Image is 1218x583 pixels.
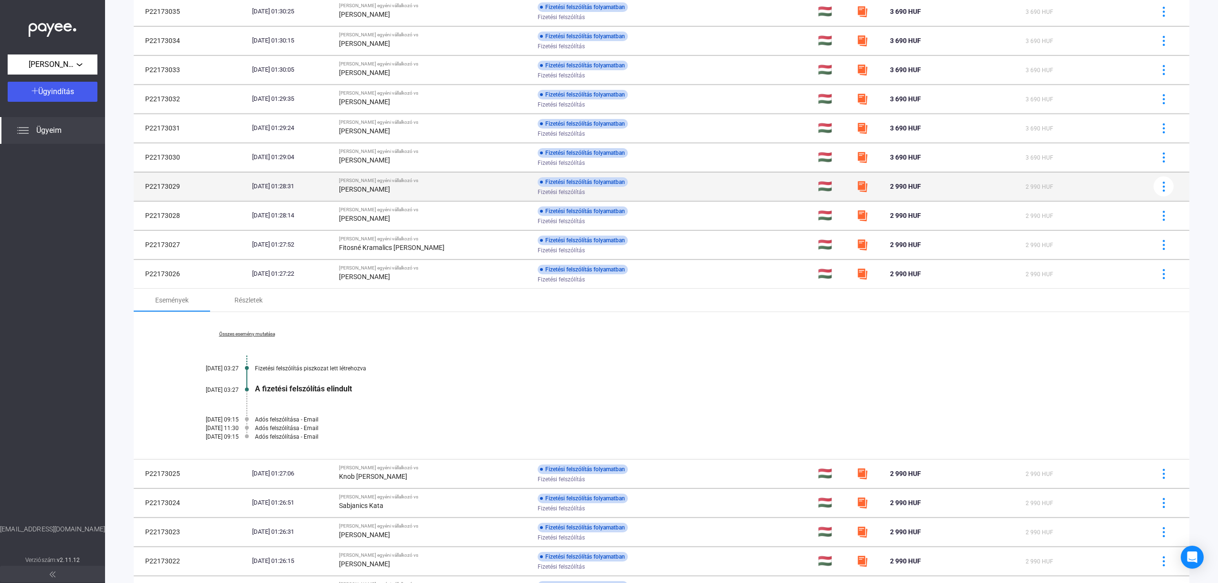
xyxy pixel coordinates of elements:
span: Fizetési felszólítás [538,474,585,485]
div: Fizetési felszólítás folyamatban [538,32,628,41]
div: [DATE] 01:26:15 [252,556,331,566]
span: 2 990 HUF [1026,558,1053,565]
td: P22173034 [134,26,248,55]
td: P22173024 [134,488,248,517]
div: Fizetési felszólítás folyamatban [538,177,628,187]
button: more-blue [1154,31,1174,51]
div: [DATE] 03:27 [181,387,239,393]
strong: [PERSON_NAME] [339,69,390,76]
button: more-blue [1154,464,1174,484]
span: Fizetési felszólítás [538,70,585,81]
div: Fizetési felszólítás folyamatban [538,119,628,129]
div: [PERSON_NAME] egyéni vállalkozó vs [339,465,530,471]
div: [DATE] 01:30:15 [252,36,331,45]
img: szamlazzhu-mini [857,468,868,479]
div: [PERSON_NAME] egyéni vállalkozó vs [339,265,530,271]
div: Fizetési felszólítás folyamatban [538,236,628,245]
button: more-blue [1154,60,1174,80]
img: more-blue [1159,94,1169,104]
img: more-blue [1159,211,1169,221]
td: 🇭🇺 [814,114,853,142]
strong: [PERSON_NAME] [339,11,390,18]
div: [DATE] 03:27 [181,365,239,372]
div: [DATE] 01:27:22 [252,269,331,279]
div: [DATE] 09:15 [181,416,239,423]
span: 3 690 HUF [1026,38,1053,44]
a: Összes esemény mutatása [181,331,312,337]
span: Fizetési felszólítás [538,216,585,227]
span: Fizetési felszólítás [538,157,585,169]
div: [PERSON_NAME] egyéni vállalkozó vs [339,207,530,213]
img: more-blue [1159,556,1169,566]
td: 🇭🇺 [814,55,853,84]
button: more-blue [1154,493,1174,513]
span: 3 690 HUF [1026,96,1053,103]
button: more-blue [1154,89,1174,109]
strong: [PERSON_NAME] [339,215,390,222]
span: 3 690 HUF [1026,154,1053,161]
div: Események [155,294,189,306]
div: [PERSON_NAME] egyéni vállalkozó vs [339,178,530,184]
img: list.svg [17,125,29,136]
div: [DATE] 01:27:52 [252,240,331,249]
div: A fizetési felszólítás elindult [255,384,1142,393]
div: Adós felszólítása - Email [255,416,1142,423]
div: [DATE] 01:26:31 [252,527,331,537]
strong: [PERSON_NAME] [339,273,390,281]
img: more-blue [1159,269,1169,279]
img: szamlazzhu-mini [857,210,868,221]
img: szamlazzhu-mini [857,35,868,46]
td: P22173032 [134,85,248,113]
span: Fizetési felszólítás [538,532,585,543]
button: more-blue [1154,147,1174,167]
td: P22173031 [134,114,248,142]
strong: Knob [PERSON_NAME] [339,473,407,480]
div: [PERSON_NAME] egyéni vállalkozó vs [339,494,530,500]
img: more-blue [1159,36,1169,46]
div: [PERSON_NAME] egyéni vállalkozó vs [339,32,530,38]
div: Fizetési felszólítás folyamatban [538,494,628,503]
div: [DATE] 01:26:51 [252,498,331,507]
span: Fizetési felszólítás [538,245,585,256]
div: Adós felszólítása - Email [255,425,1142,432]
img: szamlazzhu-mini [857,555,868,567]
button: more-blue [1154,551,1174,571]
span: Fizetési felszólítás [538,186,585,198]
div: Fizetési felszólítás folyamatban [538,206,628,216]
img: white-payee-white-dot.svg [29,18,76,37]
div: [PERSON_NAME] egyéni vállalkozó vs [339,3,530,9]
span: Fizetési felszólítás [538,128,585,140]
td: 🇭🇺 [814,201,853,230]
td: P22173028 [134,201,248,230]
div: [DATE] 01:29:24 [252,123,331,133]
span: Fizetési felszólítás [538,561,585,572]
div: [PERSON_NAME] egyéni vállalkozó vs [339,236,530,242]
td: P22173029 [134,172,248,201]
td: 🇭🇺 [814,459,853,488]
img: szamlazzhu-mini [857,64,868,76]
img: szamlazzhu-mini [857,181,868,192]
div: [DATE] 01:28:14 [252,211,331,220]
span: 3 690 HUF [890,37,921,44]
span: [PERSON_NAME] egyéni vállalkozó [29,59,76,70]
span: 2 990 HUF [890,270,921,278]
button: more-blue [1154,1,1174,22]
span: 2 990 HUF [1026,184,1053,190]
span: Fizetési felszólítás [538,503,585,514]
td: P22173030 [134,143,248,172]
td: P22173022 [134,547,248,575]
strong: Sabjanics Kata [339,502,383,509]
img: plus-white.svg [32,87,38,94]
img: more-blue [1159,152,1169,162]
img: szamlazzhu-mini [857,151,868,163]
div: [DATE] 01:30:25 [252,7,331,16]
span: 2 990 HUF [890,528,921,536]
div: Fizetési felszólítás piszkozat lett létrehozva [255,365,1142,372]
img: szamlazzhu-mini [857,6,868,17]
td: P22173025 [134,459,248,488]
div: Fizetési felszólítás folyamatban [538,61,628,70]
span: Fizetési felszólítás [538,274,585,285]
span: 2 990 HUF [890,183,921,190]
span: 2 990 HUF [1026,500,1053,507]
strong: [PERSON_NAME] [339,560,390,568]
